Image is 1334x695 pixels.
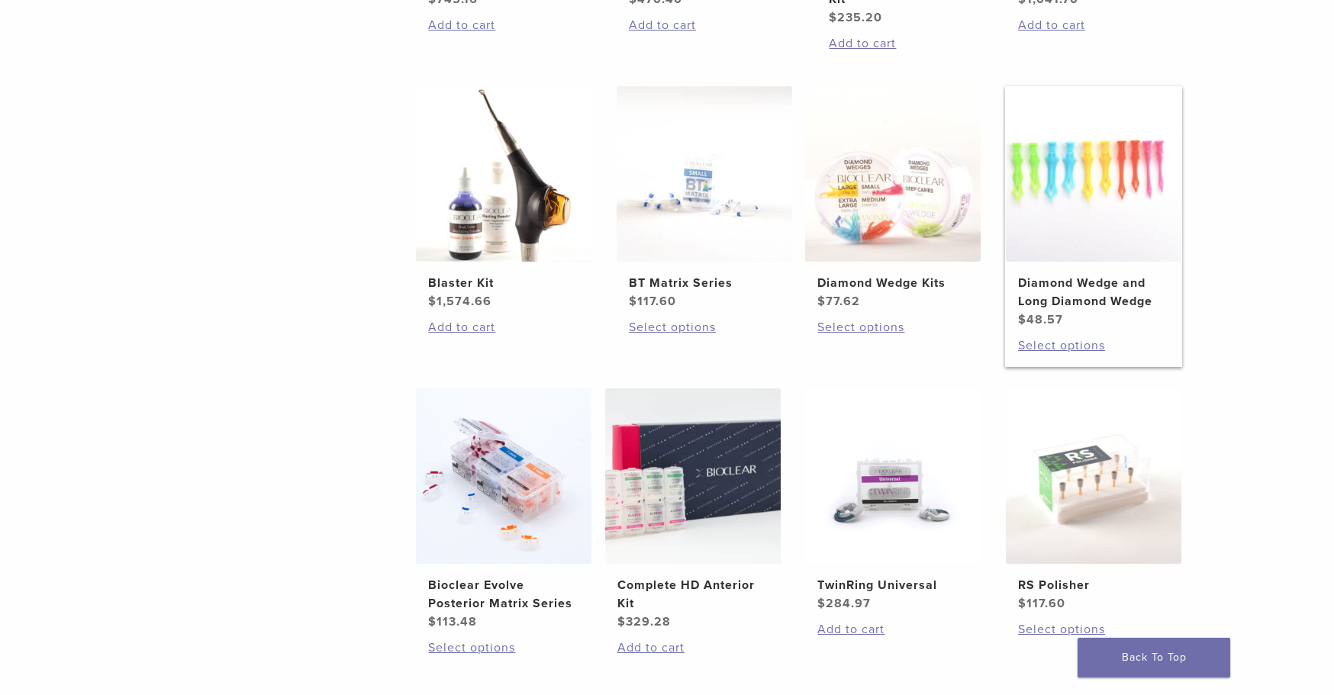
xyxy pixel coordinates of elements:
a: Add to cart: “Complete HD Anterior Kit” [617,639,768,657]
span: $ [817,596,826,611]
h2: Bioclear Evolve Posterior Matrix Series [428,576,579,613]
h2: Diamond Wedge and Long Diamond Wedge [1018,274,1169,310]
a: Complete HD Anterior KitComplete HD Anterior Kit $329.28 [604,388,782,631]
a: Select options for “RS Polisher” [1018,620,1169,639]
img: Diamond Wedge Kits [805,86,981,262]
bdi: 48.57 [1018,312,1063,327]
img: Complete HD Anterior Kit [605,388,781,564]
a: Select options for “Diamond Wedge and Long Diamond Wedge” [1018,336,1169,355]
bdi: 117.60 [629,294,676,309]
h2: Complete HD Anterior Kit [617,576,768,613]
a: BT Matrix SeriesBT Matrix Series $117.60 [616,86,794,310]
span: $ [1018,312,1026,327]
h2: Blaster Kit [428,274,579,292]
img: RS Polisher [1006,388,1181,564]
bdi: 284.97 [817,596,871,611]
span: $ [428,614,437,629]
a: RS PolisherRS Polisher $117.60 [1005,388,1183,613]
a: Select options for “Diamond Wedge Kits” [817,318,968,336]
a: Select options for “BT Matrix Series” [629,318,780,336]
h2: Diamond Wedge Kits [817,274,968,292]
img: Blaster Kit [416,86,591,262]
a: Add to cart: “Blaster Kit” [428,318,579,336]
a: Diamond Wedge KitsDiamond Wedge Kits $77.62 [804,86,982,310]
a: Add to cart: “Black Triangle (BT) Kit” [629,16,780,34]
h2: TwinRing Universal [817,576,968,594]
a: TwinRing UniversalTwinRing Universal $284.97 [804,388,982,613]
bdi: 117.60 [1018,596,1065,611]
img: TwinRing Universal [805,388,981,564]
a: Add to cart: “HeatSync Kit” [1018,16,1169,34]
a: Bioclear Evolve Posterior Matrix SeriesBioclear Evolve Posterior Matrix Series $113.48 [415,388,593,631]
bdi: 1,574.66 [428,294,491,309]
a: Select options for “Bioclear Evolve Posterior Matrix Series” [428,639,579,657]
bdi: 77.62 [817,294,860,309]
a: Add to cart: “TwinRing Universal” [817,620,968,639]
span: $ [617,614,626,629]
span: $ [428,294,437,309]
img: BT Matrix Series [617,86,792,262]
a: Diamond Wedge and Long Diamond WedgeDiamond Wedge and Long Diamond Wedge $48.57 [1005,86,1183,329]
span: $ [629,294,637,309]
img: Bioclear Evolve Posterior Matrix Series [416,388,591,564]
bdi: 329.28 [617,614,671,629]
h2: RS Polisher [1018,576,1169,594]
span: $ [1018,596,1026,611]
span: $ [817,294,826,309]
h2: BT Matrix Series [629,274,780,292]
span: $ [829,10,837,25]
a: Add to cart: “Evolve All-in-One Kit” [428,16,579,34]
a: Back To Top [1078,638,1230,677]
a: Add to cart: “Rockstar (RS) Polishing Kit” [829,34,980,53]
a: Blaster KitBlaster Kit $1,574.66 [415,86,593,310]
bdi: 113.48 [428,614,477,629]
img: Diamond Wedge and Long Diamond Wedge [1006,86,1181,262]
bdi: 235.20 [829,10,882,25]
